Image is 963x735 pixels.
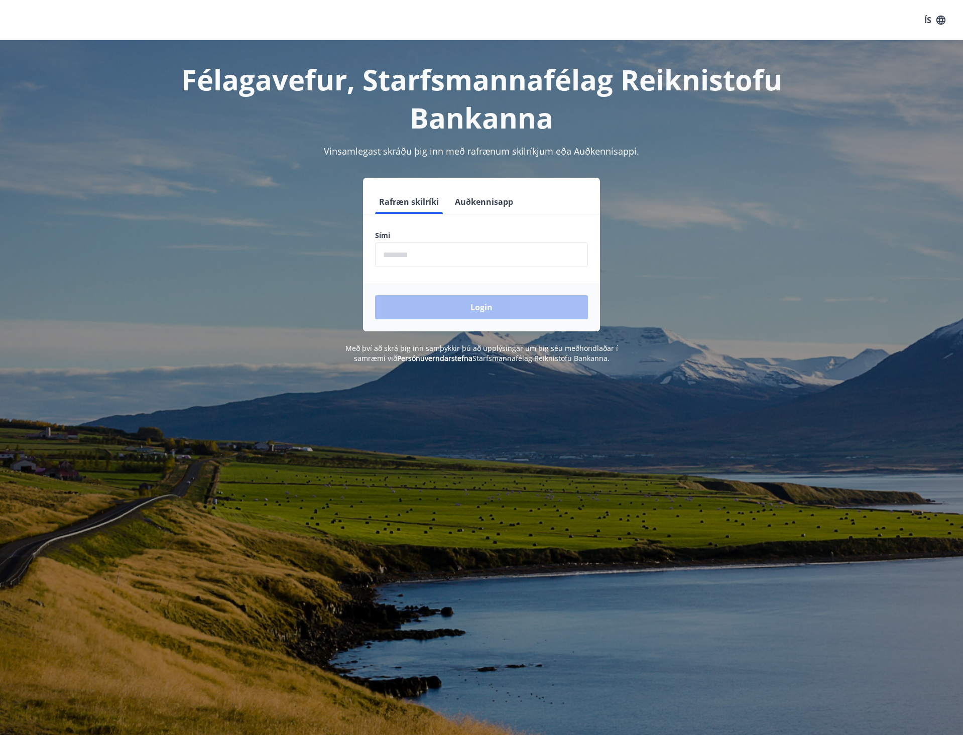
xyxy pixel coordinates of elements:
button: Rafræn skilríki [375,190,443,214]
label: Sími [375,230,588,240]
button: ÍS [919,11,951,29]
a: Persónuverndarstefna [397,353,472,363]
span: Með því að skrá þig inn samþykkir þú að upplýsingar um þig séu meðhöndlaðar í samræmi við Starfsm... [345,343,618,363]
button: Auðkennisapp [451,190,517,214]
span: Vinsamlegast skráðu þig inn með rafrænum skilríkjum eða Auðkennisappi. [324,145,639,157]
h1: Félagavefur, Starfsmannafélag Reiknistofu Bankanna [132,60,831,137]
